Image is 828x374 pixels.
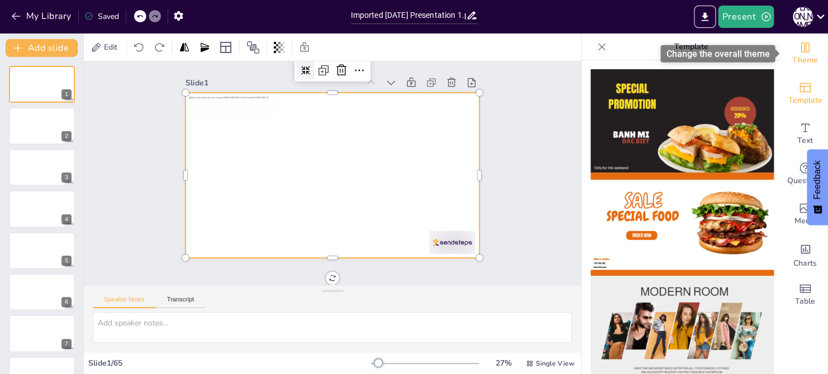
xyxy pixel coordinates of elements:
[9,107,75,144] div: 2
[8,7,76,25] button: My Library
[591,69,774,172] img: thumb-1.png
[61,339,72,349] div: 7
[9,190,75,227] div: 4
[694,6,716,28] button: Export to PowerPoint
[788,94,822,107] span: Template
[793,6,813,28] button: [PERSON_NAME]
[794,215,816,227] span: Media
[246,41,260,54] span: Position
[9,66,75,103] div: 1
[783,194,827,234] div: Add images, graphics, shapes or video
[783,234,827,275] div: Add charts and graphs
[807,149,828,225] button: Feedback - Show survey
[61,297,72,307] div: 6
[793,257,817,270] span: Charts
[793,7,813,27] div: [PERSON_NAME]
[195,63,369,91] div: Slide 1
[9,315,75,352] div: 7
[660,45,775,63] div: Change the overall theme
[9,149,75,186] div: 3
[783,114,827,154] div: Add text boxes
[61,214,72,224] div: 4
[61,131,72,141] div: 2
[591,172,774,276] img: thumb-2.png
[6,39,78,57] button: Add slide
[84,11,119,22] div: Saved
[797,135,813,147] span: Text
[88,358,372,368] div: Slide 1 / 65
[611,33,772,60] p: Template
[783,275,827,315] div: Add a table
[93,296,156,308] button: Speaker Notes
[536,359,574,368] span: Single View
[787,175,824,187] span: Questions
[351,7,466,23] input: Insert title
[156,296,206,308] button: Transcript
[783,33,827,74] div: Change the overall theme
[61,172,72,183] div: 3
[102,42,120,52] span: Edit
[61,89,72,99] div: 1
[718,6,774,28] button: Present
[9,232,75,269] div: 5
[783,154,827,194] div: Get real-time input from your audience
[217,39,235,56] div: Layout
[795,295,815,308] span: Table
[9,274,75,310] div: 6
[792,54,818,66] span: Theme
[812,160,822,199] span: Feedback
[783,74,827,114] div: Add ready made slides
[61,256,72,266] div: 5
[490,358,517,368] div: 27 %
